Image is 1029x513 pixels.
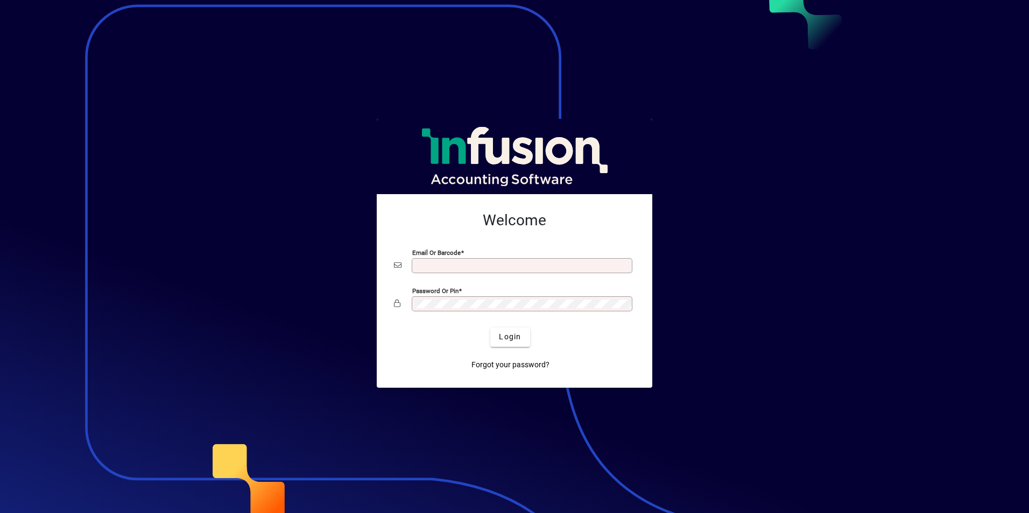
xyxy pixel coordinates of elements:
a: Forgot your password? [467,355,554,375]
span: Login [499,331,521,343]
h2: Welcome [394,211,635,230]
mat-label: Email or Barcode [412,248,461,256]
span: Forgot your password? [471,359,549,370]
mat-label: Password or Pin [412,287,459,294]
button: Login [490,327,530,347]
